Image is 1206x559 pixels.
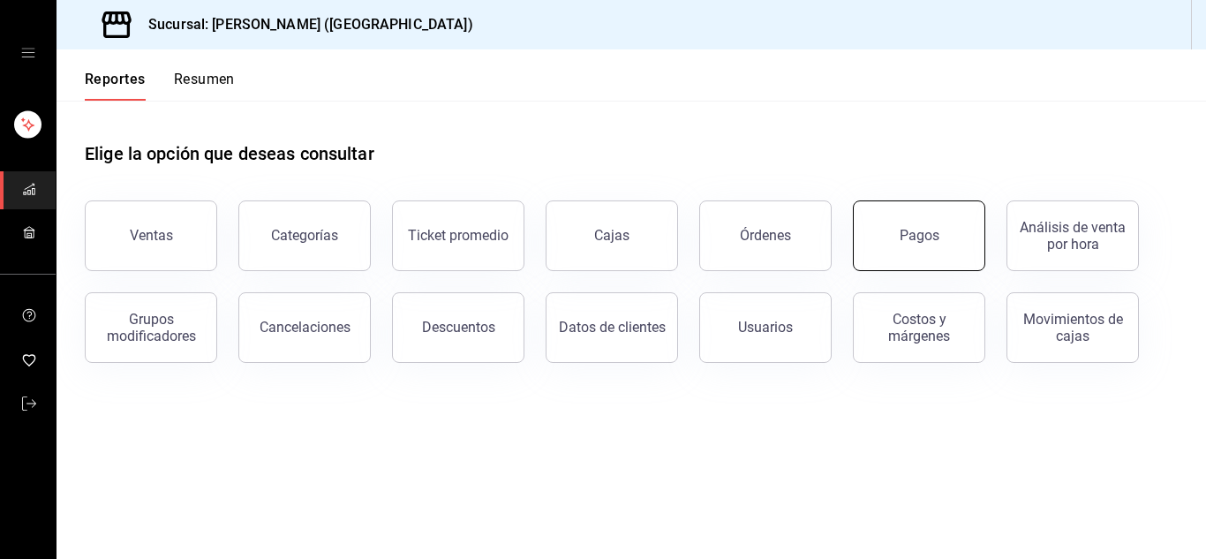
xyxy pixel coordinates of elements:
div: Ticket promedio [408,227,509,244]
div: navigation tabs [85,71,235,101]
button: Análisis de venta por hora [1006,200,1139,271]
button: Categorías [238,200,371,271]
h3: Sucursal: [PERSON_NAME] ([GEOGRAPHIC_DATA]) [134,14,473,35]
button: Descuentos [392,292,524,363]
div: Órdenes [740,227,791,244]
button: open drawer [21,46,35,60]
button: Grupos modificadores [85,292,217,363]
div: Usuarios [738,319,793,336]
div: Pagos [900,227,939,244]
div: Descuentos [422,319,495,336]
button: Ticket promedio [392,200,524,271]
button: Movimientos de cajas [1006,292,1139,363]
button: Datos de clientes [546,292,678,363]
h1: Elige la opción que deseas consultar [85,140,374,167]
button: Reportes [85,71,146,101]
button: Cancelaciones [238,292,371,363]
div: Costos y márgenes [864,311,974,344]
button: Órdenes [699,200,832,271]
div: Cancelaciones [260,319,350,336]
div: Movimientos de cajas [1018,311,1127,344]
button: Resumen [174,71,235,101]
div: Ventas [130,227,173,244]
button: Cajas [546,200,678,271]
button: Ventas [85,200,217,271]
div: Grupos modificadores [96,311,206,344]
button: Costos y márgenes [853,292,985,363]
div: Datos de clientes [559,319,666,336]
button: Usuarios [699,292,832,363]
div: Análisis de venta por hora [1018,219,1127,253]
div: Categorías [271,227,338,244]
div: Cajas [594,227,629,244]
button: Pagos [853,200,985,271]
